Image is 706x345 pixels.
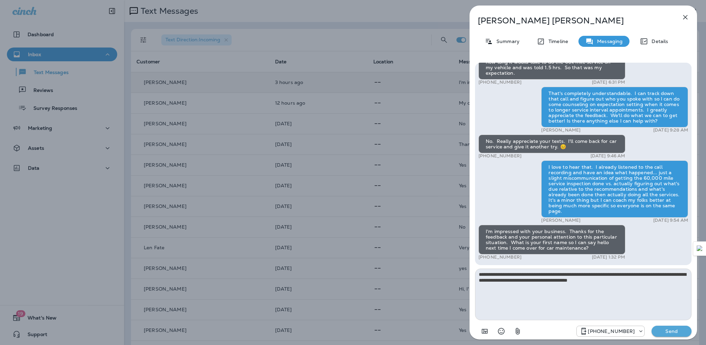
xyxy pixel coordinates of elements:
[648,39,668,44] p: Details
[592,254,625,260] p: [DATE] 1:32 PM
[545,39,568,44] p: Timeline
[591,153,625,159] p: [DATE] 9:46 AM
[494,324,508,338] button: Select an emoji
[653,127,688,133] p: [DATE] 9:28 AM
[657,328,686,334] p: Send
[478,225,625,254] div: I'm impressed with your business. Thanks for the feedback and your personal attention to this par...
[478,254,522,260] p: [PHONE_NUMBER]
[478,16,666,25] p: [PERSON_NAME] [PERSON_NAME]
[478,80,522,85] p: [PHONE_NUMBER]
[697,245,703,252] img: Detect Auto
[541,160,688,218] div: I love to hear that. I already listened to the call recording and have an idea what happened... j...
[652,326,692,337] button: Send
[541,87,688,127] div: That's completely understandable. I can track down that call and figure out who you spoke with so...
[592,80,625,85] p: [DATE] 6:31 PM
[478,324,492,338] button: Add in a premade template
[478,135,625,153] div: No. Really appreciate your texts. I'll come back for car service and give it another try. 😊
[588,328,635,334] p: [PHONE_NUMBER]
[478,153,522,159] p: [PHONE_NUMBER]
[493,39,520,44] p: Summary
[541,218,581,223] p: [PERSON_NAME]
[541,127,581,133] p: [PERSON_NAME]
[577,327,644,335] div: +1 (830) 223-2883
[653,218,688,223] p: [DATE] 9:54 AM
[594,39,623,44] p: Messaging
